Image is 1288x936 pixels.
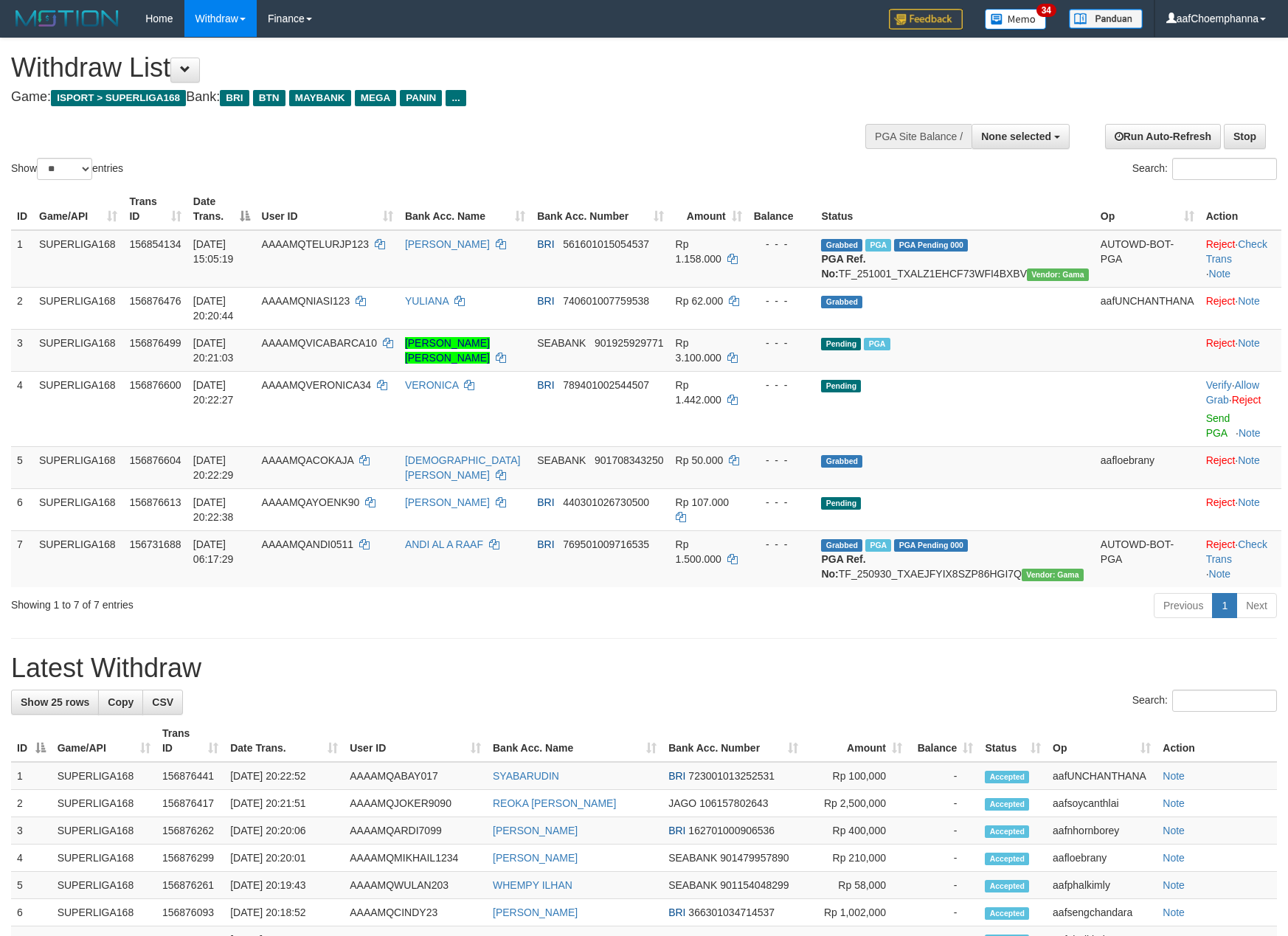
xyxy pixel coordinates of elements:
[1172,158,1277,180] input: Search:
[1200,287,1281,329] td: ·
[908,899,979,926] td: -
[11,899,52,926] td: 6
[1069,9,1143,29] img: panduan.png
[668,906,685,918] span: BRI
[821,380,861,392] span: Pending
[1163,825,1185,836] a: Note
[676,538,721,565] span: Rp 1.500.000
[52,817,156,845] td: SUPERLIGA168
[1095,287,1200,329] td: aafUNCHANTHANA
[193,337,234,364] span: [DATE] 20:21:03
[129,496,181,508] span: 156876613
[262,238,370,250] span: AAAAMQTELURJP123
[129,538,181,550] span: 156731688
[193,295,234,322] span: [DATE] 20:20:44
[668,825,685,836] span: BRI
[11,720,52,762] th: ID: activate to sort column descending
[156,790,224,817] td: 156876417
[11,188,33,230] th: ID
[193,454,234,481] span: [DATE] 20:22:29
[1232,394,1261,406] a: Reject
[699,797,768,809] span: Copy 106157802643 to clipboard
[979,720,1047,762] th: Status: activate to sort column ascending
[156,762,224,790] td: 156876441
[253,90,285,106] span: BTN
[908,790,979,817] td: -
[52,899,156,926] td: SUPERLIGA168
[193,238,234,265] span: [DATE] 15:05:19
[1238,496,1260,508] a: Note
[595,337,663,349] span: Copy 901925929771 to clipboard
[156,817,224,845] td: 156876262
[129,337,181,349] span: 156876499
[224,845,344,872] td: [DATE] 20:20:01
[11,592,526,612] div: Showing 1 to 7 of 7 entries
[563,238,649,250] span: Copy 561601015054537 to clipboard
[51,90,186,106] span: ISPORT > SUPERLIGA168
[152,696,173,708] span: CSV
[1206,538,1267,565] a: Check Trans
[865,239,891,252] span: Marked by aafsengchandara
[894,239,968,252] span: PGA Pending
[1206,295,1236,307] a: Reject
[129,295,181,307] span: 156876476
[262,538,354,550] span: AAAAMQANDI0511
[676,454,724,466] span: Rp 50.000
[52,872,156,899] td: SUPERLIGA168
[156,899,224,926] td: 156876093
[11,872,52,899] td: 5
[1206,412,1230,439] a: Send PGA
[256,188,399,230] th: User ID: activate to sort column ascending
[11,53,844,83] h1: Withdraw List
[405,295,449,307] a: YULIANA
[754,495,810,510] div: - - -
[11,817,52,845] td: 3
[344,790,487,817] td: AAAAMQJOKER9090
[1047,899,1157,926] td: aafsengchandara
[224,790,344,817] td: [DATE] 20:21:51
[889,9,963,30] img: Feedback.jpg
[224,899,344,926] td: [DATE] 20:18:52
[344,899,487,926] td: AAAAMQCINDY23
[52,720,156,762] th: Game/API: activate to sort column ascending
[804,762,908,790] td: Rp 100,000
[821,296,862,308] span: Grabbed
[985,771,1029,783] span: Accepted
[821,455,862,468] span: Grabbed
[688,770,775,782] span: Copy 723001013252531 to clipboard
[804,720,908,762] th: Amount: activate to sort column ascending
[676,496,729,508] span: Rp 107.000
[11,371,33,446] td: 4
[33,287,123,329] td: SUPERLIGA168
[224,872,344,899] td: [DATE] 20:19:43
[1224,124,1266,149] a: Stop
[668,852,717,864] span: SEABANK
[1095,230,1200,288] td: AUTOWD-BOT-PGA
[193,496,234,523] span: [DATE] 20:22:38
[1238,295,1260,307] a: Note
[129,454,181,466] span: 156876604
[537,496,554,508] span: BRI
[344,845,487,872] td: AAAAMQMIKHAIL1234
[142,690,183,715] a: CSV
[1206,337,1236,349] a: Reject
[908,762,979,790] td: -
[1206,454,1236,466] a: Reject
[33,446,123,488] td: SUPERLIGA168
[193,379,234,406] span: [DATE] 20:22:27
[563,295,649,307] span: Copy 740601007759538 to clipboard
[493,770,559,782] a: SYABARUDIN
[262,337,377,349] span: AAAAMQVICABARCA10
[11,654,1277,683] h1: Latest Withdraw
[129,379,181,391] span: 156876600
[344,720,487,762] th: User ID: activate to sort column ascending
[1172,690,1277,712] input: Search:
[405,538,483,550] a: ANDI AL A RAAF
[754,336,810,350] div: - - -
[595,454,663,466] span: Copy 901708343250 to clipboard
[815,188,1094,230] th: Status
[11,845,52,872] td: 4
[821,239,862,252] span: Grabbed
[1047,872,1157,899] td: aafphalkimly
[676,295,724,307] span: Rp 62.000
